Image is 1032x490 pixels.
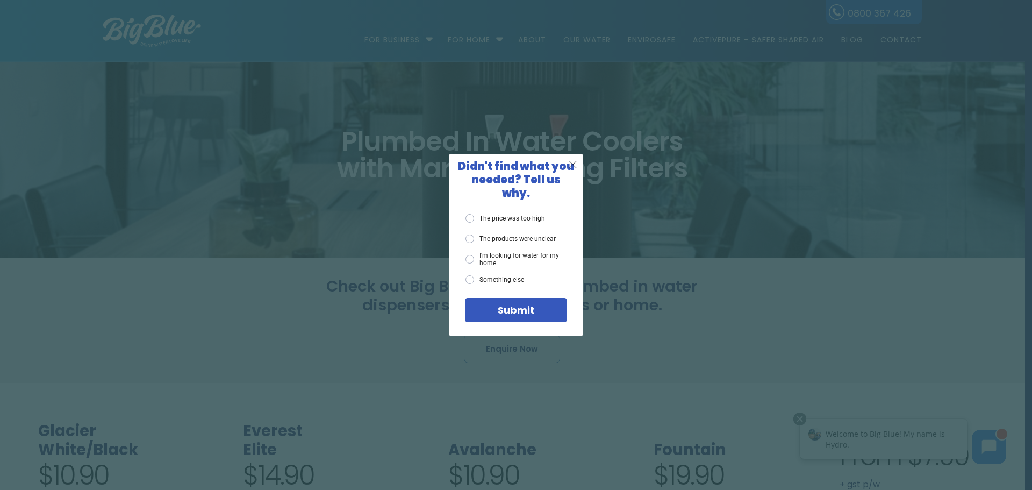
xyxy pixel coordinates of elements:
label: I'm looking for water for my home [465,252,567,267]
img: Avatar [20,17,33,30]
label: Something else [465,275,524,284]
label: The price was too high [465,214,545,223]
span: Didn't find what you needed? Tell us why. [458,159,574,201]
span: Welcome to Big Blue! My name is Hydro. [37,18,156,39]
span: Submit [498,303,534,317]
label: The products were unclear [465,235,556,243]
span: X [568,158,578,171]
